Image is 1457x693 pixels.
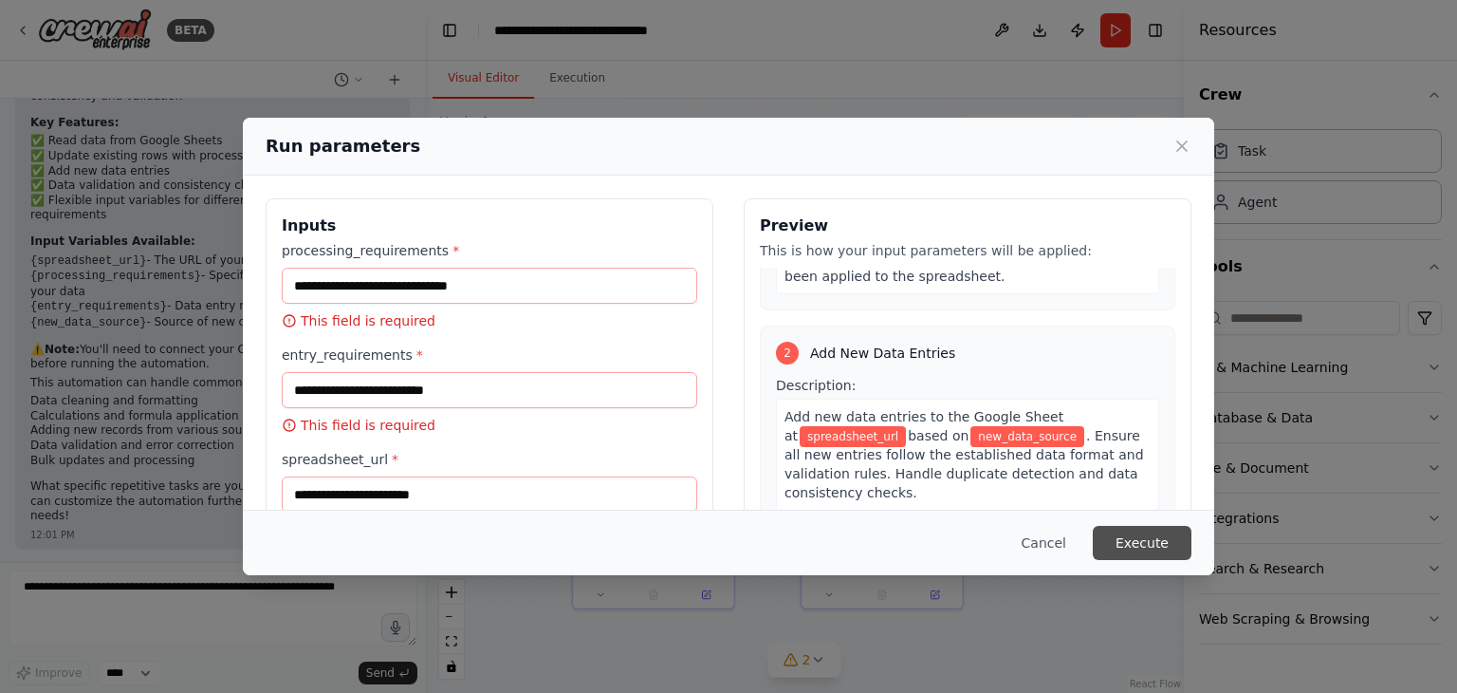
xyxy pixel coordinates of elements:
[810,344,955,363] span: Add New Data Entries
[776,378,856,393] span: Description:
[282,450,697,469] label: spreadsheet_url
[800,426,906,447] span: Variable: spreadsheet_url
[282,346,697,365] label: entry_requirements
[760,241,1175,260] p: This is how your input parameters will be applied:
[784,409,1063,443] span: Add new data entries to the Google Sheet at
[1006,526,1081,560] button: Cancel
[282,215,697,237] h3: Inputs
[760,215,1175,237] h3: Preview
[266,133,420,159] h2: Run parameters
[1093,526,1191,560] button: Execute
[282,311,697,330] p: This field is required
[970,426,1084,447] span: Variable: new_data_source
[908,428,968,443] span: based on
[282,241,697,260] label: processing_requirements
[282,416,697,435] p: This field is required
[776,342,799,365] div: 2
